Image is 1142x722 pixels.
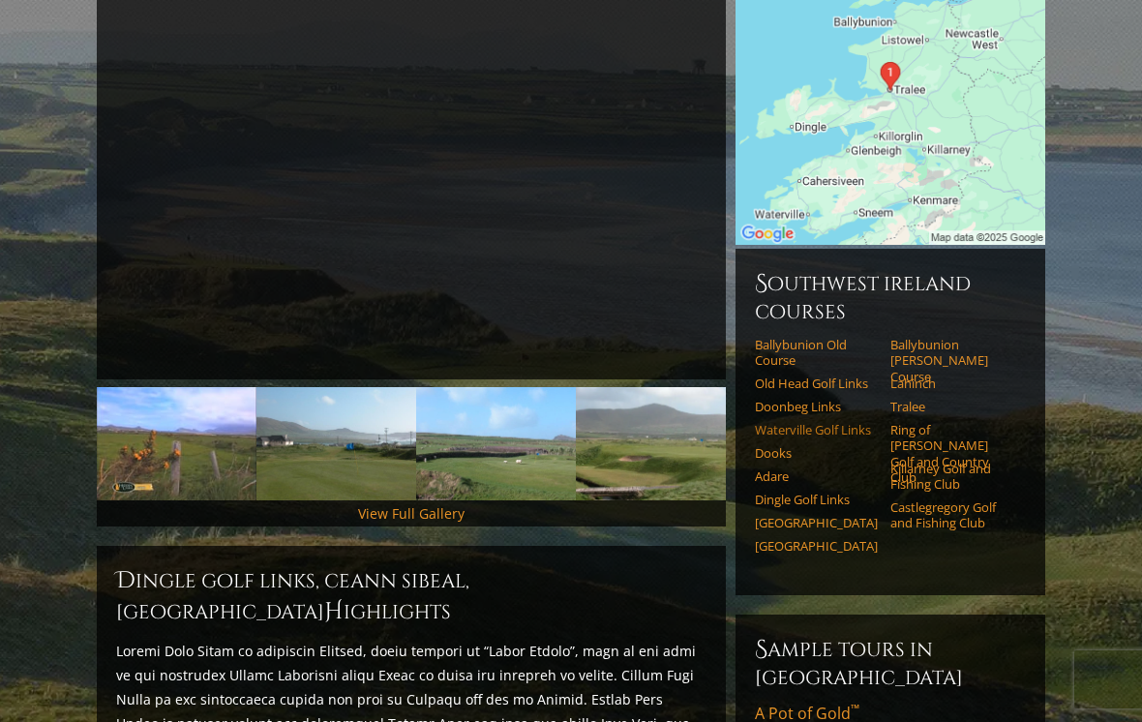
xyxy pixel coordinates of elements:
a: Castlegregory Golf and Fishing Club [890,499,1013,531]
h6: Southwest Ireland Courses [755,268,1026,325]
a: [GEOGRAPHIC_DATA] [755,538,878,554]
a: Waterville Golf Links [755,422,878,437]
a: Dingle Golf Links [755,492,878,507]
h6: Sample Tours in [GEOGRAPHIC_DATA] [755,634,1026,691]
a: Dooks [755,445,878,461]
a: Ballybunion [PERSON_NAME] Course [890,337,1013,384]
span: H [324,596,344,627]
a: Adare [755,468,878,484]
a: Ring of [PERSON_NAME] Golf and Country Club [890,422,1013,485]
a: Tralee [890,399,1013,414]
a: View Full Gallery [358,504,465,523]
a: Old Head Golf Links [755,376,878,391]
a: [GEOGRAPHIC_DATA] [755,515,878,530]
a: Doonbeg Links [755,399,878,414]
sup: ™ [851,701,859,717]
a: Killarney Golf and Fishing Club [890,461,1013,493]
a: Ballybunion Old Course [755,337,878,369]
a: Lahinch [890,376,1013,391]
h2: Dingle Golf Links, Ceann Sibeal, [GEOGRAPHIC_DATA] ighlights [116,565,706,627]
